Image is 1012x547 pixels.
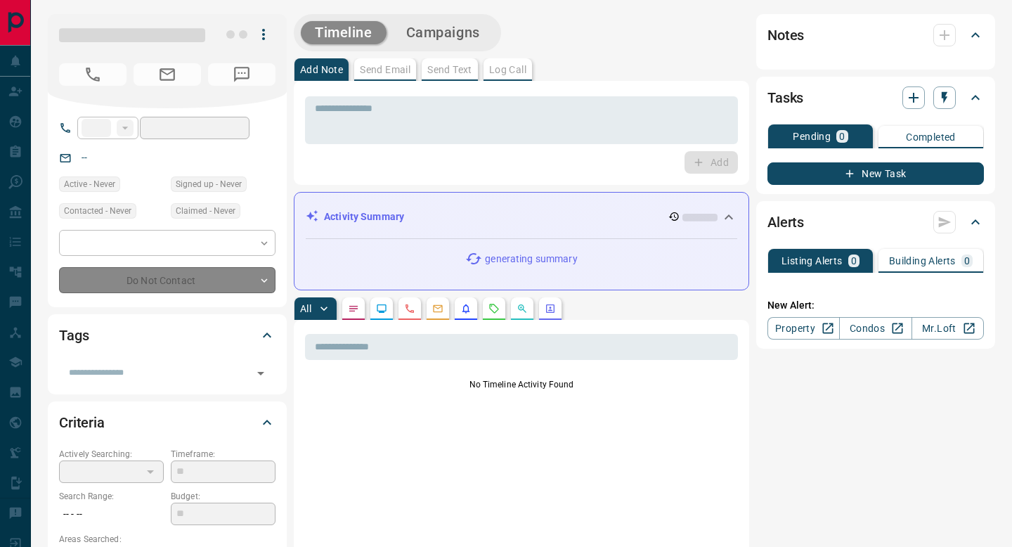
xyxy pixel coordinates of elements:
[301,21,387,44] button: Timeline
[59,63,126,86] span: No Number
[767,18,984,52] div: Notes
[545,303,556,314] svg: Agent Actions
[839,131,845,141] p: 0
[59,503,164,526] p: -- - --
[171,448,275,461] p: Timeframe:
[404,303,415,314] svg: Calls
[176,204,235,218] span: Claimed - Never
[767,86,803,109] h2: Tasks
[134,63,201,86] span: No Email
[781,256,843,266] p: Listing Alerts
[376,303,387,314] svg: Lead Browsing Activity
[176,177,242,191] span: Signed up - Never
[517,303,528,314] svg: Opportunities
[59,318,275,352] div: Tags
[59,448,164,461] p: Actively Searching:
[59,490,164,503] p: Search Range:
[767,298,984,313] p: New Alert:
[964,256,970,266] p: 0
[324,210,404,224] p: Activity Summary
[171,490,275,503] p: Budget:
[767,317,840,340] a: Property
[306,204,737,230] div: Activity Summary
[208,63,275,86] span: No Number
[906,132,956,142] p: Completed
[485,252,577,266] p: generating summary
[82,152,87,163] a: --
[59,533,275,546] p: Areas Searched:
[348,303,359,314] svg: Notes
[912,317,984,340] a: Mr.Loft
[59,267,275,293] div: Do Not Contact
[64,177,115,191] span: Active - Never
[851,256,857,266] p: 0
[305,378,738,391] p: No Timeline Activity Found
[432,303,443,314] svg: Emails
[767,211,804,233] h2: Alerts
[300,65,343,75] p: Add Note
[251,363,271,383] button: Open
[460,303,472,314] svg: Listing Alerts
[767,205,984,239] div: Alerts
[839,317,912,340] a: Condos
[767,24,804,46] h2: Notes
[767,162,984,185] button: New Task
[392,21,494,44] button: Campaigns
[59,411,105,434] h2: Criteria
[793,131,831,141] p: Pending
[767,81,984,115] div: Tasks
[59,406,275,439] div: Criteria
[488,303,500,314] svg: Requests
[64,204,131,218] span: Contacted - Never
[59,324,89,347] h2: Tags
[889,256,956,266] p: Building Alerts
[300,304,311,314] p: All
